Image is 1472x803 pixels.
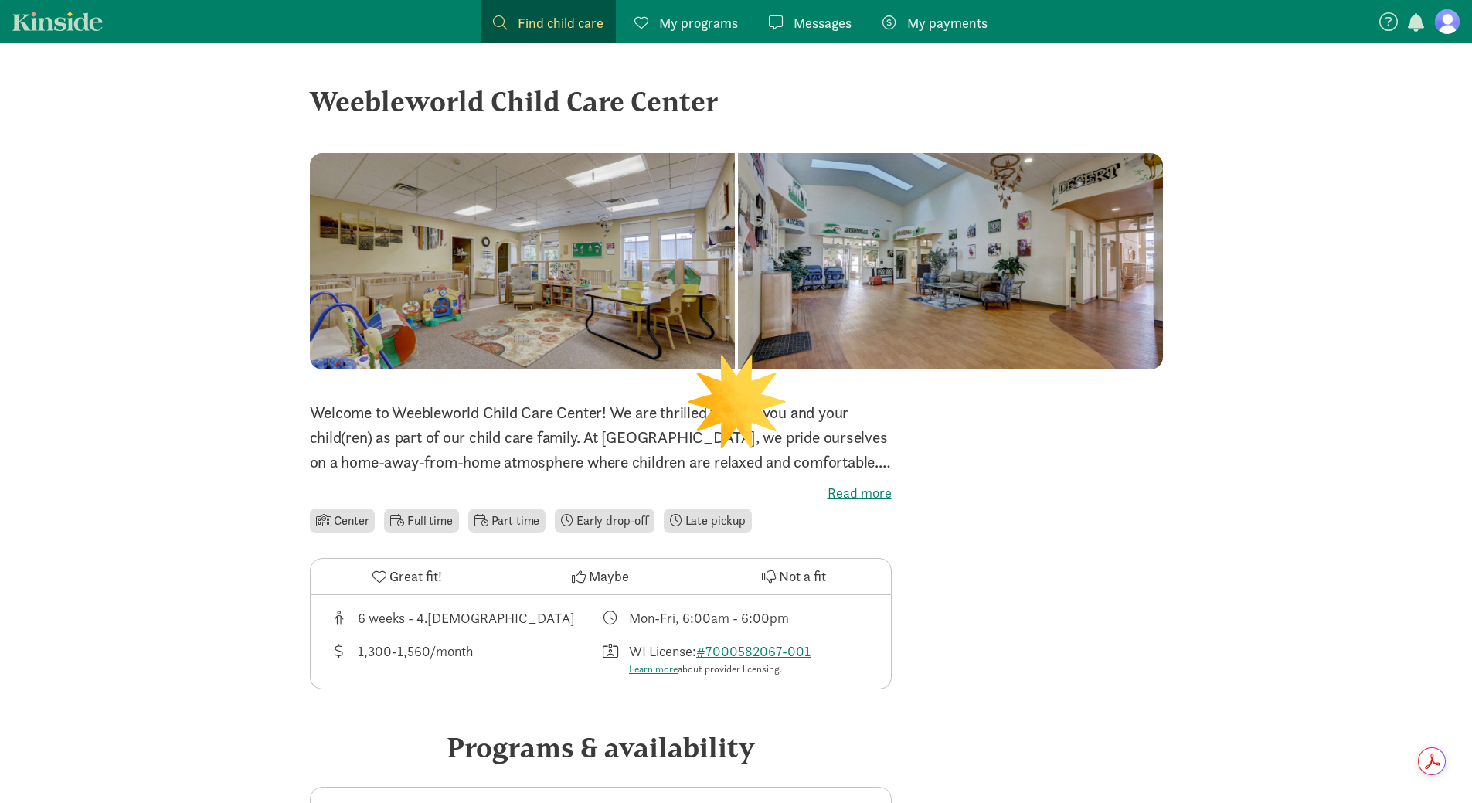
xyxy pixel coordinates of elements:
div: about provider licensing. [629,662,817,677]
div: Mon-Fri, 6:00am - 6:00pm [629,607,789,628]
span: Great fit! [389,566,442,587]
button: Great fit! [311,559,504,594]
div: Programs & availability [310,726,892,768]
span: My programs [659,12,738,33]
span: Find child care [518,12,603,33]
button: Not a fit [697,559,890,594]
div: Weebleworld Child Care Center [310,80,1163,122]
div: Average tuition for this program [329,641,601,677]
div: 6 weeks - 4.[DEMOGRAPHIC_DATA] [358,607,575,628]
span: Messages [794,12,852,33]
span: Maybe [589,566,629,587]
a: Learn more [629,662,678,675]
button: Maybe [504,559,697,594]
a: Kinside [12,12,103,31]
span: Not a fit [779,566,826,587]
li: Center [310,509,376,533]
div: Age range for children that this provider cares for [329,607,601,628]
span: My payments [907,12,988,33]
li: Early drop-off [555,509,654,533]
p: Welcome to Weebleworld Child Care Center! We are thrilled to have you and your child(ren) as part... [310,400,892,475]
div: Class schedule [600,607,872,628]
div: WI License: [629,641,817,677]
li: Part time [468,509,546,533]
li: Full time [384,509,458,533]
label: Read more [310,484,892,502]
li: Late pickup [664,509,752,533]
div: 1,300-1,560/month [358,641,473,677]
a: #7000582067-001 [696,642,811,660]
div: License number [600,641,872,677]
